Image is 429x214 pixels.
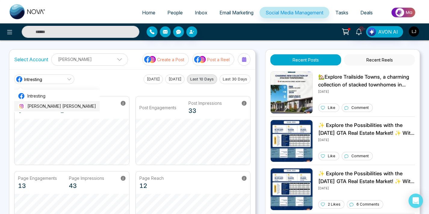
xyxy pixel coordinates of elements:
[69,175,104,181] p: Page Impressions
[14,56,48,63] label: Select Account
[192,53,234,66] button: social-media-iconPost a Reel
[378,28,398,35] span: AVON AI
[24,76,42,83] span: Intresting
[167,10,183,16] span: People
[359,26,364,32] span: 10+
[18,103,24,109] img: instagram
[139,104,176,111] p: Post Engagements
[351,105,369,110] p: Comment
[318,122,415,137] p: ✨ Explore the Possibilities with the [DATE] GTA Real Estate Market! ✨ With an average selling pri...
[270,168,313,210] img: Unable to load img.
[318,185,415,191] p: [DATE]
[260,7,329,18] a: Social Media Management
[382,6,425,19] img: Market-place.gif
[318,137,415,142] p: [DATE]
[270,54,341,65] button: Recent Posts
[366,26,403,38] button: AVON AI
[157,56,184,63] p: Create a Post
[194,56,206,63] img: social-media-icon
[328,105,335,110] p: Like
[409,194,423,208] div: Open Intercom Messenger
[329,7,354,18] a: Tasks
[165,74,185,84] button: [DATE]
[18,175,57,181] p: Page Engagements
[360,10,373,16] span: Deals
[270,71,313,114] img: Unable to load img.
[266,10,323,16] span: Social Media Management
[142,53,189,66] button: social-media-iconCreate a Post
[328,153,335,159] p: Like
[139,181,164,190] p: 12
[136,7,161,18] a: Home
[27,93,96,99] span: Intresting
[354,7,379,18] a: Deals
[219,10,253,16] span: Email Marketing
[409,26,419,37] img: User Avatar
[142,10,155,16] span: Home
[189,7,213,18] a: Inbox
[18,181,57,190] p: 13
[188,106,222,115] p: 33
[328,202,340,207] p: 2 Likes
[356,202,379,207] p: 6 Comments
[27,103,96,110] span: [PERSON_NAME] [PERSON_NAME]
[344,54,415,65] button: Recent Reels
[195,10,207,16] span: Inbox
[318,89,415,94] p: [DATE]
[352,26,366,37] a: 10+
[368,28,376,36] img: Lead Flow
[213,7,260,18] a: Email Marketing
[219,74,250,84] button: Last 30 Days
[161,7,189,18] a: People
[144,74,163,84] button: [DATE]
[187,74,217,84] button: Last 10 Days
[270,120,313,162] img: Unable to load img.
[318,170,415,185] p: ✨ Explore the Possibilities with the [DATE] GTA Real Estate Market! ✨ With an average selling pri...
[207,56,230,63] p: Post a Reel
[139,175,164,181] p: Page Reach
[318,73,415,89] p: 🏡Explore Trailside Towns, a charming collection of stacked townhomes in [GEOGRAPHIC_DATA]. Live m...
[144,56,156,63] img: social-media-icon
[10,4,46,19] img: Nova CRM Logo
[335,10,348,16] span: Tasks
[55,54,124,64] p: [PERSON_NAME]
[188,100,222,106] p: Post Impressions
[69,181,104,190] p: 43
[351,153,369,159] p: Comment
